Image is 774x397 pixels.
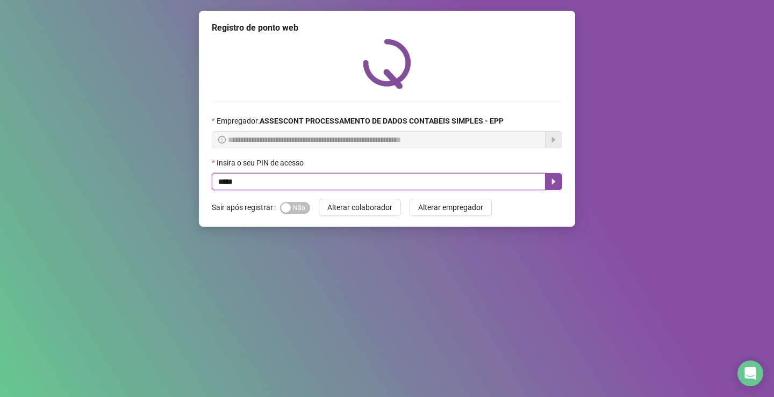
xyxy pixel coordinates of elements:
span: Alterar colaborador [327,201,392,213]
div: Registro de ponto web [212,21,562,34]
span: caret-right [549,177,558,186]
span: info-circle [218,136,226,143]
span: Empregador : [217,115,504,127]
button: Alterar empregador [410,199,492,216]
label: Insira o seu PIN de acesso [212,157,311,169]
div: Open Intercom Messenger [737,360,763,386]
label: Sair após registrar [212,199,280,216]
strong: ASSESCONT PROCESSAMENTO DE DADOS CONTABEIS SIMPLES - EPP [260,117,504,125]
img: QRPoint [363,39,411,89]
button: Alterar colaborador [319,199,401,216]
span: Alterar empregador [418,201,483,213]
